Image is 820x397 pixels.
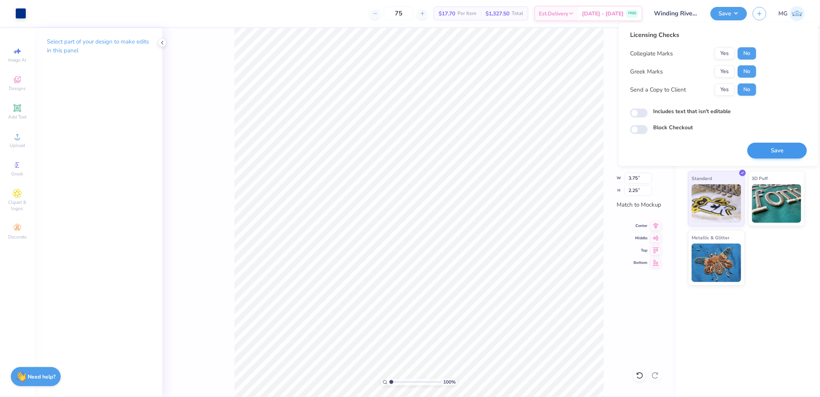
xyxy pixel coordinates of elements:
[715,83,735,96] button: Yes
[653,107,731,115] label: Includes text that isn't editable
[628,11,636,16] span: FREE
[752,174,768,182] span: 3D Puff
[9,85,26,92] span: Designs
[715,65,735,78] button: Yes
[443,379,456,385] span: 100 %
[634,223,647,229] span: Center
[738,83,756,96] button: No
[10,142,25,148] span: Upload
[715,47,735,60] button: Yes
[12,171,23,177] span: Greek
[486,10,509,18] span: $1,327.50
[439,10,455,18] span: $17.70
[634,260,647,265] span: Bottom
[630,49,673,58] div: Collegiate Marks
[630,85,686,94] div: Send a Copy to Client
[630,30,756,40] div: Licensing Checks
[790,6,805,21] img: Michael Galon
[47,37,150,55] p: Select part of your design to make edits in this panel
[692,244,741,282] img: Metallic & Glitter
[653,123,693,132] label: Block Checkout
[582,10,624,18] span: [DATE] - [DATE]
[752,184,802,223] img: 3D Puff
[4,199,31,212] span: Clipart & logos
[457,10,476,18] span: Per Item
[692,184,741,223] img: Standard
[747,143,807,158] button: Save
[630,67,663,76] div: Greek Marks
[778,6,805,21] a: MG
[512,10,523,18] span: Total
[692,234,730,242] span: Metallic & Glitter
[738,47,756,60] button: No
[634,235,647,241] span: Middle
[778,9,788,18] span: MG
[8,114,27,120] span: Add Text
[648,6,705,21] input: Untitled Design
[384,7,414,20] input: – –
[8,234,27,240] span: Decorate
[8,57,27,63] span: Image AI
[710,7,747,20] button: Save
[738,65,756,78] button: No
[539,10,568,18] span: Est. Delivery
[634,248,647,253] span: Top
[28,373,56,380] strong: Need help?
[692,174,712,182] span: Standard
